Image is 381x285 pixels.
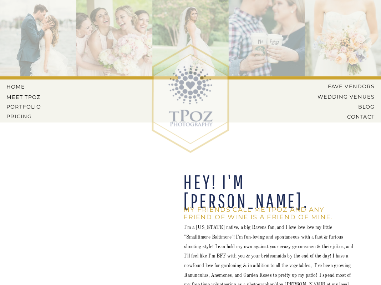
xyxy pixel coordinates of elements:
[6,104,42,110] a: PORTFOLIO
[6,114,42,119] a: Pricing
[322,84,375,89] a: Fave Vendors
[183,172,362,209] h1: HEY! I'M [PERSON_NAME].
[6,84,35,90] a: HOME
[313,104,375,110] a: BLOG
[325,114,375,120] a: CONTACT
[6,94,41,100] a: MEET tPoz
[183,206,349,226] h2: MY FRIENDS CALL ME tPoz AND ANY FRIEND OF WINE IS A FRIEND OF MINE.
[308,94,375,100] a: Wedding Venues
